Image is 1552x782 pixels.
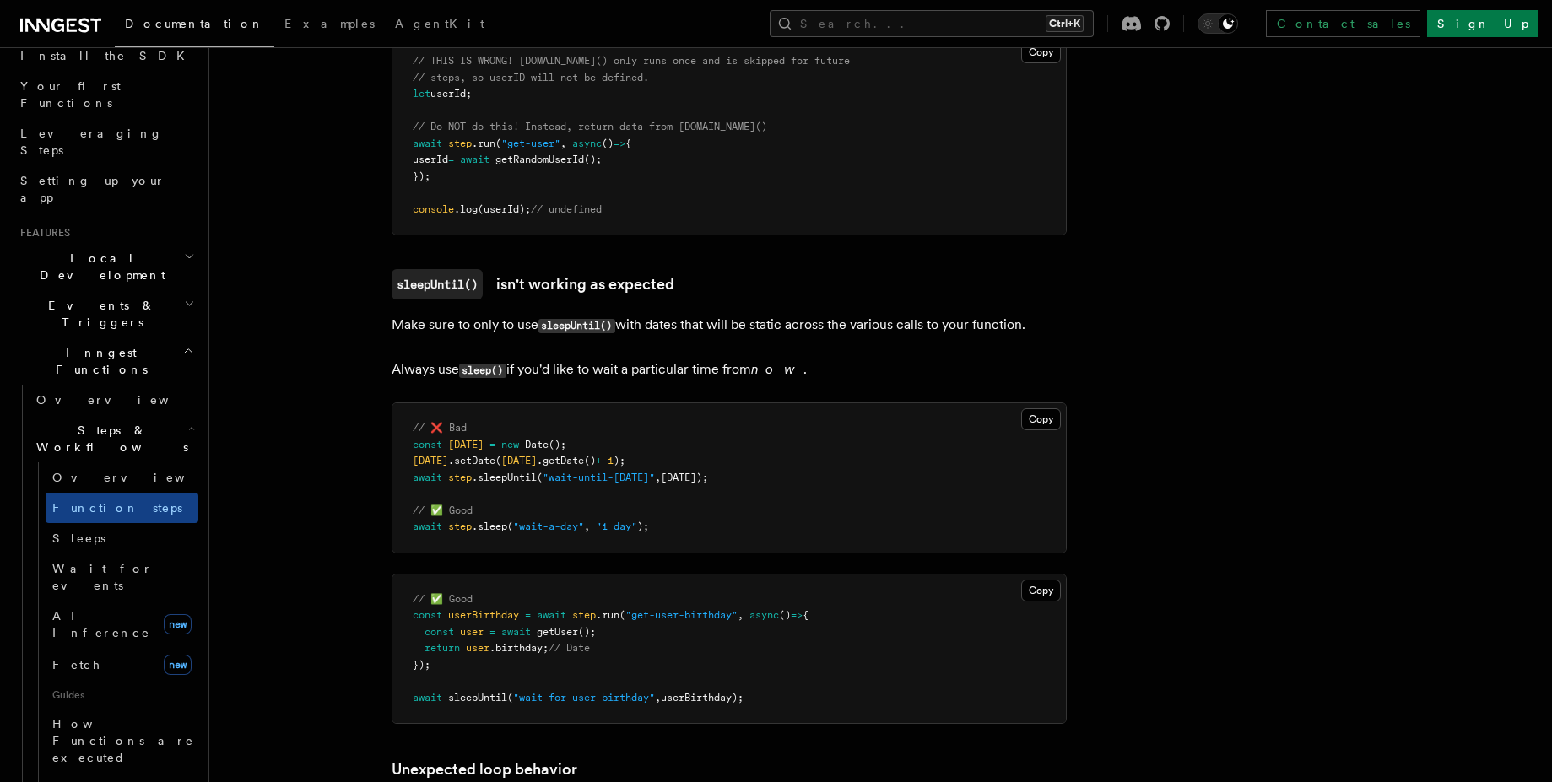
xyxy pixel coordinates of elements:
span: ); [637,520,649,532]
a: How Functions are executed [46,709,198,773]
span: }); [413,170,430,182]
code: sleepUntil() [392,269,483,299]
span: , [584,520,590,532]
span: .run [596,609,619,621]
span: // Date [549,642,590,654]
a: Wait for events [46,553,198,601]
span: .birthday; [489,642,549,654]
span: () [779,609,791,621]
a: Sign Up [1427,10,1538,37]
span: async [572,138,602,149]
p: Make sure to only to use with dates that will be static across the various calls to your function. [392,313,1067,337]
button: Copy [1021,408,1061,430]
span: await [537,609,566,621]
button: Copy [1021,580,1061,601]
kbd: Ctrl+K [1046,15,1084,32]
span: "wait-until-[DATE]" [543,472,655,483]
a: AgentKit [385,5,495,46]
button: Toggle dark mode [1198,13,1238,34]
a: Leveraging Steps [14,118,198,165]
span: ( [619,609,625,621]
span: [DATE] [448,439,484,450]
span: Overview [52,471,226,484]
span: [DATE] [501,455,537,467]
span: // undefined [531,203,602,215]
span: Steps & Workflows [30,422,188,456]
span: .sleep [472,520,507,532]
button: Search...Ctrl+K [770,10,1094,37]
span: = [448,154,454,165]
span: , [738,609,744,621]
a: Overview [30,385,198,415]
a: Fetchnew [46,648,198,682]
span: return [425,642,460,654]
button: Steps & Workflows [30,415,198,462]
span: Documentation [125,17,264,30]
span: "1 day" [596,520,637,532]
span: await [413,520,442,532]
span: // steps, so userID will not be defined. [413,72,649,84]
span: const [413,439,442,450]
span: (userId); [478,203,531,215]
span: (); [584,154,602,165]
span: await [413,472,442,483]
a: Function steps [46,493,198,523]
span: = [525,609,531,621]
button: Local Development [14,243,198,290]
span: => [614,138,625,149]
span: Features [14,226,70,240]
a: Sleeps [46,523,198,553]
a: Overview [46,462,198,493]
span: Events & Triggers [14,297,184,331]
span: user [466,642,489,654]
span: userId [413,154,448,165]
span: step [572,609,596,621]
span: "wait-for-user-birthday" [513,692,655,704]
span: new [164,614,192,634]
span: = [489,626,495,638]
code: sleep() [459,364,506,378]
span: await [501,626,531,638]
a: Your first Functions [14,71,198,118]
span: getRandomUserId [495,154,584,165]
span: Guides [46,682,198,709]
span: user [460,626,484,638]
span: = [489,439,495,450]
span: // THIS IS WRONG! [DOMAIN_NAME]() only runs once and is skipped for future [413,55,850,67]
span: () [584,455,596,467]
span: "get-user" [501,138,560,149]
a: Install the SDK [14,40,198,71]
span: // ✅ Good [413,593,473,605]
span: { [803,609,808,621]
span: Install the SDK [20,49,195,62]
span: console [413,203,454,215]
span: Your first Functions [20,79,121,110]
span: .getDate [537,455,584,467]
span: Inngest Functions [14,344,182,378]
span: 1 [608,455,614,467]
button: Copy [1021,41,1061,63]
span: userId; [430,88,472,100]
span: Local Development [14,250,184,283]
span: + [596,455,602,467]
span: How Functions are executed [52,717,194,764]
span: Sleeps [52,531,105,545]
span: Examples [284,17,375,30]
a: sleepUntil()isn't working as expected [392,269,674,299]
em: now [751,361,803,377]
button: Events & Triggers [14,290,198,337]
span: Date [525,439,549,450]
span: .setDate [448,455,495,467]
span: (); [578,626,596,638]
a: Contact sales [1266,10,1420,37]
span: step [448,472,472,483]
a: Setting up your app [14,165,198,213]
a: Examples [274,5,385,46]
span: Leveraging Steps [20,127,163,157]
span: ( [537,472,543,483]
span: [DATE] [413,455,448,467]
span: Fetch [52,658,101,671]
span: { [625,138,631,149]
span: ); [614,455,625,467]
p: Always use if you'd like to wait a particular time from . [392,358,1067,382]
